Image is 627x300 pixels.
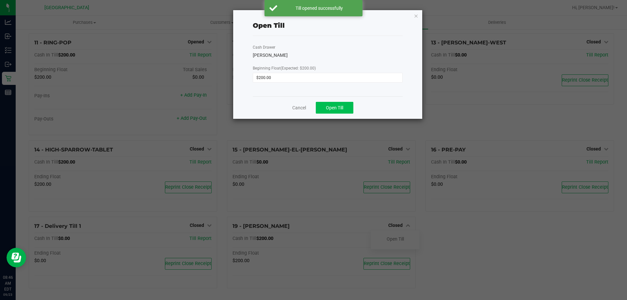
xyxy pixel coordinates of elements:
[316,102,353,114] button: Open Till
[7,248,26,267] iframe: Resource center
[281,5,358,11] div: Till opened successfully
[281,66,316,71] span: (Expected: $200.00)
[253,21,285,30] div: Open Till
[253,44,275,50] label: Cash Drawer
[253,66,316,71] span: Beginning Float
[292,104,306,111] a: Cancel
[326,105,343,110] span: Open Till
[253,52,403,59] div: [PERSON_NAME]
